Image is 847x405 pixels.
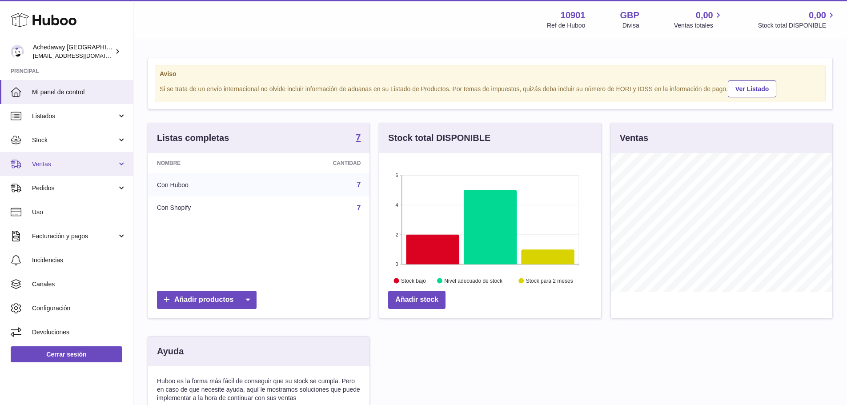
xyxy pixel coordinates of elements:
span: 0,00 [696,9,713,21]
a: 7 [357,181,361,188]
span: [EMAIL_ADDRESS][DOMAIN_NAME] [33,52,131,59]
span: Stock total DISPONIBLE [758,21,836,30]
th: Nombre [148,153,266,173]
a: 7 [356,133,361,144]
span: Uso [32,208,126,217]
text: Stock para 2 meses [526,278,573,284]
h3: Stock total DISPONIBLE [388,132,490,144]
div: Ref de Huboo [547,21,585,30]
a: 0,00 Stock total DISPONIBLE [758,9,836,30]
strong: Aviso [160,70,821,78]
text: 0 [396,261,398,267]
span: Pedidos [32,184,117,192]
span: Mi panel de control [32,88,126,96]
span: Ventas totales [674,21,723,30]
th: Cantidad [266,153,370,173]
span: Incidencias [32,256,126,265]
strong: 7 [356,133,361,142]
td: Con Shopify [148,196,266,220]
text: 2 [396,232,398,237]
div: Si se trata de un envío internacional no olvide incluir información de aduanas en su Listado de P... [160,79,821,97]
p: Huboo es la forma más fácil de conseguir que su stock se cumpla. Pero en caso de que necesite ayu... [157,377,361,402]
text: 6 [396,172,398,178]
span: Facturación y pagos [32,232,117,241]
span: Stock [32,136,117,144]
strong: 10901 [561,9,586,21]
text: Stock bajo [401,278,426,284]
div: Divisa [622,21,639,30]
text: Nivel adecuado de stock [445,278,503,284]
span: Devoluciones [32,328,126,337]
div: Achedaway [GEOGRAPHIC_DATA] [33,43,113,60]
span: Listados [32,112,117,120]
h3: Listas completas [157,132,229,144]
h3: Ayuda [157,345,184,357]
span: Canales [32,280,126,289]
span: Ventas [32,160,117,168]
td: Con Huboo [148,173,266,196]
a: Ver Listado [728,80,776,97]
span: 0,00 [809,9,826,21]
a: 0,00 Ventas totales [674,9,723,30]
strong: GBP [620,9,639,21]
a: 7 [357,204,361,212]
span: Configuración [32,304,126,313]
a: Cerrar sesión [11,346,122,362]
a: Añadir productos [157,291,257,309]
text: 4 [396,202,398,208]
img: internalAdmin-10901@internal.huboo.com [11,45,24,58]
a: Añadir stock [388,291,446,309]
h3: Ventas [620,132,648,144]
